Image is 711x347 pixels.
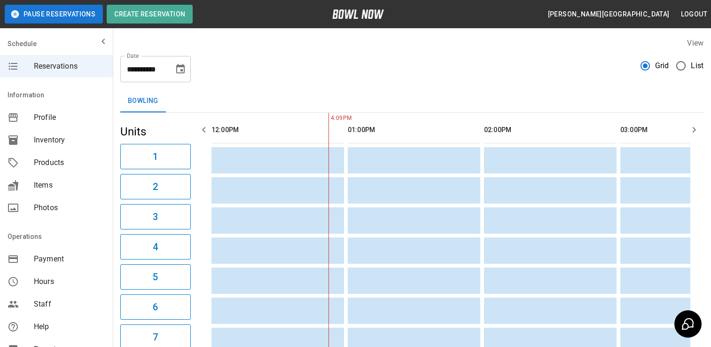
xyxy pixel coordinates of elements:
[120,124,191,139] h5: Units
[153,300,158,315] h6: 6
[34,157,105,168] span: Products
[5,5,103,24] button: Pause Reservations
[120,204,191,229] button: 3
[332,9,384,19] img: logo
[107,5,193,24] button: Create Reservation
[34,321,105,332] span: Help
[484,117,617,143] th: 02:00PM
[687,39,703,47] label: View
[153,149,158,164] h6: 1
[328,114,331,123] span: 4:09PM
[120,234,191,260] button: 4
[34,202,105,213] span: Photos
[153,179,158,194] h6: 2
[153,209,158,224] h6: 3
[34,61,105,72] span: Reservations
[34,253,105,265] span: Payment
[120,264,191,290] button: 5
[348,117,480,143] th: 01:00PM
[677,6,711,23] button: Logout
[153,239,158,254] h6: 4
[544,6,673,23] button: [PERSON_NAME][GEOGRAPHIC_DATA]
[34,112,105,123] span: Profile
[691,60,703,71] span: List
[120,90,166,112] button: Bowling
[120,90,703,112] div: inventory tabs
[171,60,190,79] button: Choose date, selected date is Sep 6, 2025
[34,299,105,310] span: Staff
[34,134,105,146] span: Inventory
[34,180,105,191] span: Items
[120,144,191,169] button: 1
[120,174,191,199] button: 2
[153,330,158,345] h6: 7
[211,117,344,143] th: 12:00PM
[655,60,669,71] span: Grid
[34,276,105,287] span: Hours
[153,269,158,284] h6: 5
[120,294,191,320] button: 6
